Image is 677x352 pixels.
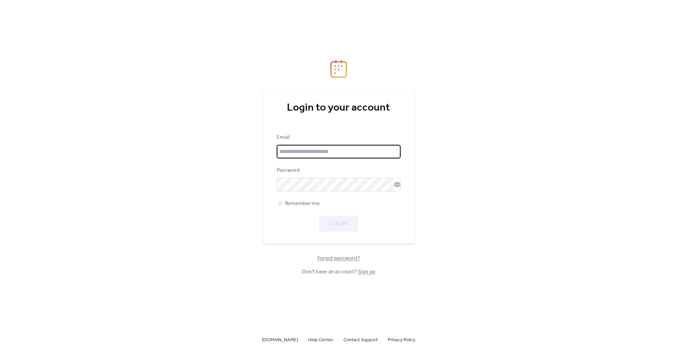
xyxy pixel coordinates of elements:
a: Privacy Policy [388,336,415,344]
span: Forgot password? [317,255,360,263]
span: Contact Support [343,336,378,344]
img: logo [330,60,347,78]
span: [DOMAIN_NAME] [262,336,298,344]
div: Email [277,133,399,142]
a: [DOMAIN_NAME] [262,336,298,344]
span: Privacy Policy [388,336,415,344]
a: Help Center [308,336,333,344]
span: Help Center [308,336,333,344]
a: Contact Support [343,336,378,344]
span: Don't have an account? [302,268,375,276]
div: Login to your account [277,101,401,115]
a: Sign up [358,267,375,277]
a: Forgot password? [317,257,360,260]
span: Remember me [285,200,320,208]
div: Password [277,166,399,174]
